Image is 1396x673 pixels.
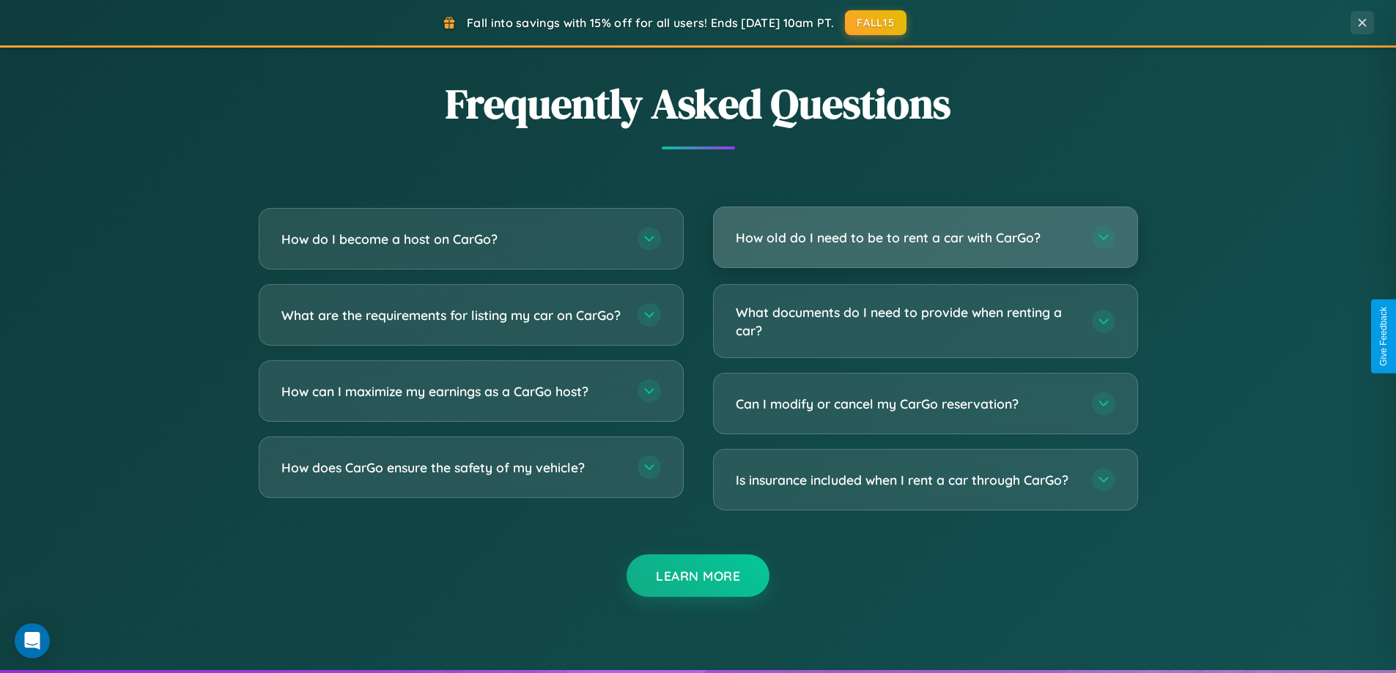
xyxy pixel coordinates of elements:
[281,306,623,324] h3: What are the requirements for listing my car on CarGo?
[736,395,1077,413] h3: Can I modify or cancel my CarGo reservation?
[467,15,834,30] span: Fall into savings with 15% off for all users! Ends [DATE] 10am PT.
[281,458,623,477] h3: How does CarGo ensure the safety of my vehicle?
[736,228,1077,247] h3: How old do I need to be to rent a car with CarGo?
[736,471,1077,489] h3: Is insurance included when I rent a car through CarGo?
[281,382,623,401] h3: How can I maximize my earnings as a CarGo host?
[736,303,1077,339] h3: What documents do I need to provide when renting a car?
[627,554,769,597] button: Learn More
[845,10,906,35] button: FALL15
[281,230,623,248] h3: How do I become a host on CarGo?
[259,75,1138,132] h2: Frequently Asked Questions
[1378,307,1389,366] div: Give Feedback
[15,623,50,658] div: Open Intercom Messenger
